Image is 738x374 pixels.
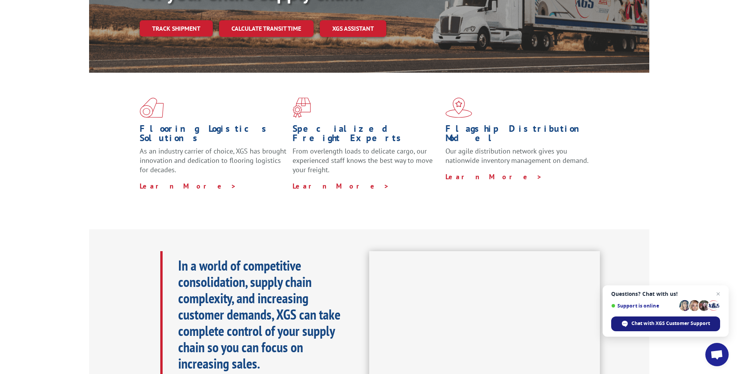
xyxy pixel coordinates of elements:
img: xgs-icon-total-supply-chain-intelligence-red [140,98,164,118]
a: Learn More > [140,182,237,190]
b: In a world of competitive consolidation, supply chain complexity, and increasing customer demands... [178,256,340,372]
span: Questions? Chat with us! [611,291,720,297]
div: Chat with XGS Customer Support [611,316,720,331]
span: Our agile distribution network gives you nationwide inventory management on demand. [445,147,589,165]
span: As an industry carrier of choice, XGS has brought innovation and dedication to flooring logistics... [140,147,286,174]
div: Open chat [705,343,729,366]
a: Learn More > [293,182,389,190]
p: From overlength loads to delicate cargo, our experienced staff knows the best way to move your fr... [293,147,440,181]
h1: Specialized Freight Experts [293,124,440,147]
h1: Flooring Logistics Solutions [140,124,287,147]
a: XGS ASSISTANT [320,20,386,37]
span: Close chat [713,289,723,299]
a: Learn More > [445,172,542,181]
span: Support is online [611,303,677,309]
img: xgs-icon-flagship-distribution-model-red [445,98,472,118]
span: Chat with XGS Customer Support [631,320,710,327]
h1: Flagship Distribution Model [445,124,593,147]
img: xgs-icon-focused-on-flooring-red [293,98,311,118]
a: Track shipment [140,20,213,37]
a: Calculate transit time [219,20,314,37]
